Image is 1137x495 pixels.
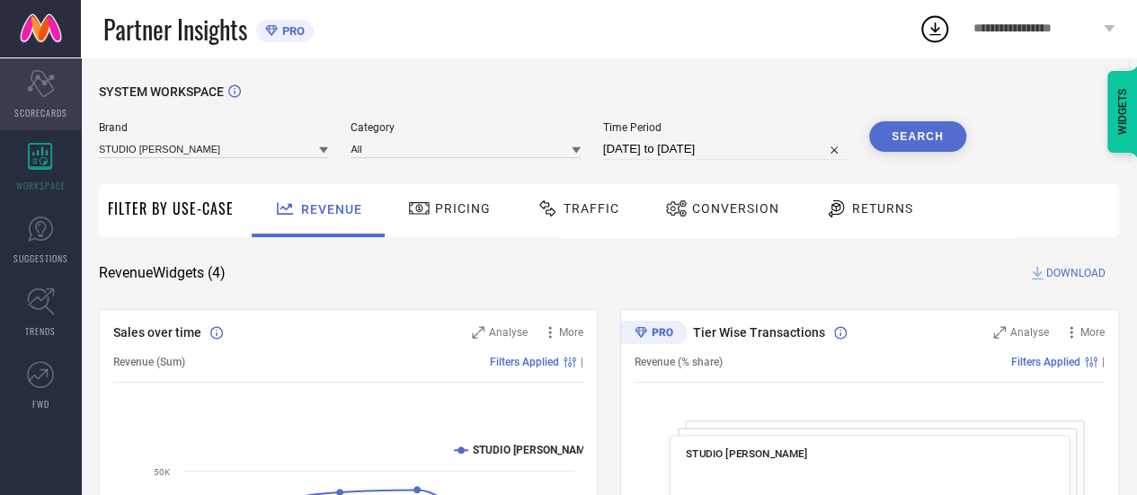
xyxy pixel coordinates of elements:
span: | [581,356,583,368]
span: PRO [278,24,305,38]
span: Revenue (Sum) [113,356,185,368]
span: Traffic [564,201,619,216]
span: SYSTEM WORKSPACE [99,84,224,99]
span: SUGGESTIONS [13,252,68,265]
span: STUDIO [PERSON_NAME] [686,447,807,460]
span: Time Period [603,121,847,134]
span: | [1102,356,1105,368]
input: Select time period [603,138,847,160]
div: Open download list [919,13,951,45]
text: 50K [154,467,171,477]
span: Conversion [692,201,779,216]
span: FWD [32,397,49,411]
div: Premium [620,321,687,348]
span: Sales over time [113,325,201,340]
svg: Zoom [472,326,484,339]
text: STUDIO [PERSON_NAME] [473,444,595,456]
span: Filters Applied [490,356,559,368]
span: Revenue [301,202,362,217]
svg: Zoom [993,326,1006,339]
span: More [559,326,583,339]
button: Search [869,121,966,152]
span: Pricing [435,201,491,216]
span: Returns [852,201,913,216]
span: Tier Wise Transactions [693,325,825,340]
span: Brand [99,121,328,134]
span: Filter By Use-Case [108,198,234,219]
span: More [1080,326,1105,339]
span: Filters Applied [1011,356,1080,368]
span: Category [351,121,580,134]
span: Partner Insights [103,11,247,48]
span: Analyse [489,326,528,339]
span: Analyse [1010,326,1049,339]
span: Revenue (% share) [635,356,723,368]
span: SCORECARDS [14,106,67,119]
span: TRENDS [25,324,56,338]
span: WORKSPACE [16,179,66,192]
span: DOWNLOAD [1046,264,1106,282]
span: Revenue Widgets ( 4 ) [99,264,226,282]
